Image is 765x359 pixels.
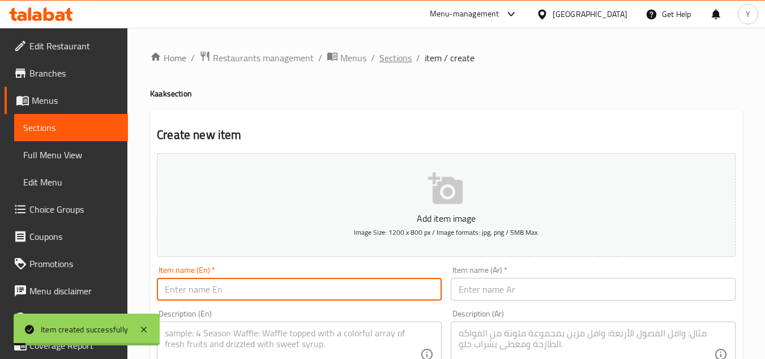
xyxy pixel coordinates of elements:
span: Branches [29,66,119,80]
span: Menu disclaimer [29,284,119,298]
li: / [416,51,420,65]
a: Menus [5,87,128,114]
a: Edit Restaurant [5,32,128,60]
a: Menu disclaimer [5,277,128,305]
li: / [318,51,322,65]
span: item / create [425,51,475,65]
a: Branches [5,60,128,87]
input: Enter name En [157,278,442,301]
a: Sections [379,51,412,65]
span: Upsell [29,311,119,325]
div: Item created successfully [41,323,128,336]
a: Full Menu View [14,141,128,168]
span: Y [746,8,750,20]
a: Home [150,51,186,65]
input: Enter name Ar [451,278,736,301]
div: Menu-management [430,7,499,21]
span: Choice Groups [29,202,119,216]
h2: Create new item [157,126,736,143]
span: Menus [32,94,119,107]
p: Add item image [174,212,718,225]
a: Restaurants management [199,50,314,65]
a: Choice Groups [5,196,128,223]
a: Coverage Report [5,332,128,359]
a: Edit Menu [14,168,128,196]
a: Promotions [5,250,128,277]
a: Coupons [5,223,128,250]
a: Sections [14,114,128,141]
span: Coverage Report [29,339,119,352]
span: Edit Restaurant [29,39,119,53]
li: / [371,51,375,65]
div: [GEOGRAPHIC_DATA] [553,8,627,20]
span: Menus [340,51,366,65]
span: Sections [23,121,119,134]
span: Restaurants management [213,51,314,65]
span: Coupons [29,230,119,243]
li: / [191,51,195,65]
span: Edit Menu [23,175,119,189]
span: Image Size: 1200 x 800 px / Image formats: jpg, png / 5MB Max. [354,226,539,239]
button: Add item imageImage Size: 1200 x 800 px / Image formats: jpg, png / 5MB Max. [157,153,736,257]
span: Full Menu View [23,148,119,162]
a: Upsell [5,305,128,332]
span: Promotions [29,257,119,271]
a: Menus [327,50,366,65]
h4: Kaak section [150,88,742,99]
nav: breadcrumb [150,50,742,65]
